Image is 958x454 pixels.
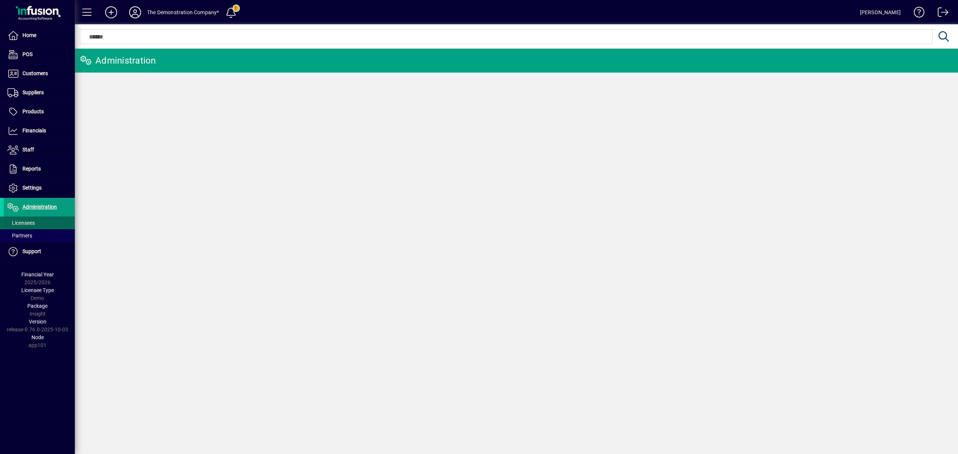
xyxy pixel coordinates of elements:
[123,6,147,19] button: Profile
[22,108,44,114] span: Products
[4,83,75,102] a: Suppliers
[27,303,48,309] span: Package
[908,1,925,26] a: Knowledge Base
[22,204,57,210] span: Administration
[22,32,36,38] span: Home
[4,179,75,197] a: Settings
[22,147,34,153] span: Staff
[4,122,75,140] a: Financials
[7,220,35,226] span: Licensees
[22,128,46,134] span: Financials
[4,217,75,229] a: Licensees
[4,64,75,83] a: Customers
[4,229,75,242] a: Partners
[22,248,41,254] span: Support
[21,287,54,293] span: Licensee Type
[4,102,75,121] a: Products
[22,185,42,191] span: Settings
[31,334,44,340] span: Node
[147,6,219,18] div: The Demonstration Company*
[7,233,32,239] span: Partners
[22,89,44,95] span: Suppliers
[4,160,75,178] a: Reports
[80,55,156,67] div: Administration
[4,242,75,261] a: Support
[99,6,123,19] button: Add
[4,141,75,159] a: Staff
[22,70,48,76] span: Customers
[4,26,75,45] a: Home
[21,272,54,277] span: Financial Year
[29,319,46,325] span: Version
[860,6,901,18] div: [PERSON_NAME]
[22,166,41,172] span: Reports
[932,1,949,26] a: Logout
[22,51,33,57] span: POS
[4,45,75,64] a: POS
